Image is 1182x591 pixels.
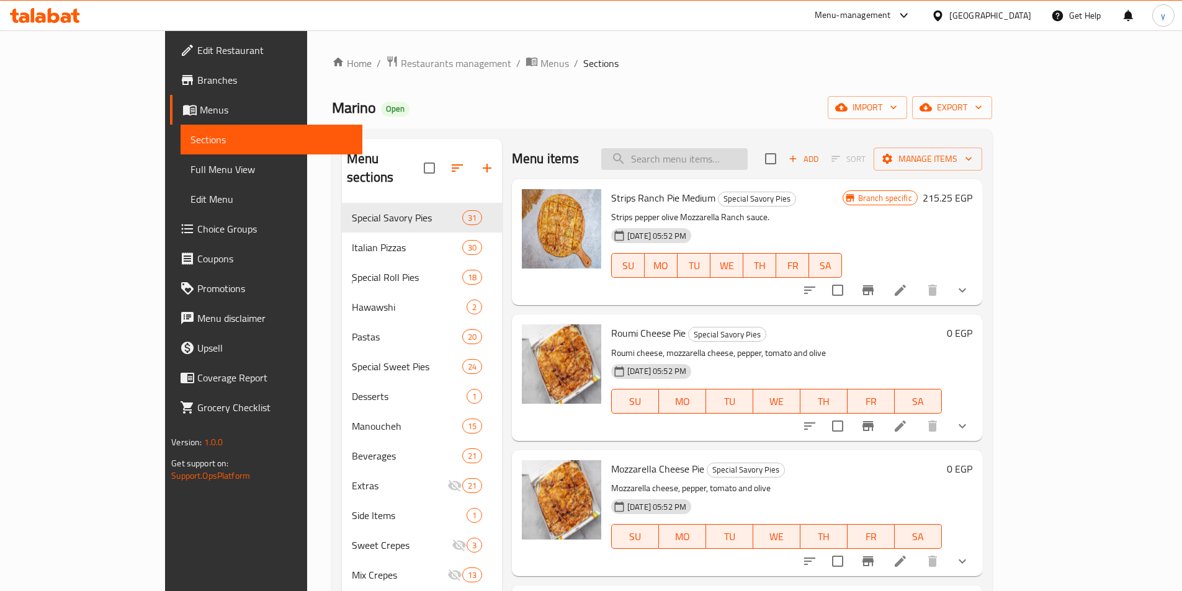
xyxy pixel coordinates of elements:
span: [DATE] 05:52 PM [622,501,691,513]
div: Italian Pizzas30 [342,233,502,262]
span: SA [900,393,937,411]
svg: Show Choices [955,554,970,569]
span: Open [381,104,410,114]
span: TU [683,257,705,275]
span: Manage items [884,151,972,167]
span: Strips Ranch Pie Medium [611,189,715,207]
span: Sections [583,56,619,71]
span: Select to update [825,277,851,303]
span: Select to update [825,548,851,574]
button: MO [659,524,706,549]
span: TH [805,393,843,411]
span: 20 [463,331,481,343]
svg: Inactive section [452,538,467,553]
span: Select section [758,146,784,172]
button: sort-choices [795,275,825,305]
div: Desserts1 [342,381,502,411]
p: Strips pepper olive Mozzarella Ranch sauce. [611,210,843,225]
button: SA [809,253,842,278]
span: Marino [332,94,376,122]
div: Sweet Crepes3 [342,530,502,560]
button: Branch-specific-item [853,411,883,441]
span: TH [748,257,771,275]
svg: Show Choices [955,283,970,298]
button: FR [848,524,895,549]
button: Add [784,149,823,169]
div: items [462,270,482,285]
span: export [922,100,982,115]
span: Grocery Checklist [197,400,352,415]
span: Special Savory Pies [707,463,784,477]
span: 18 [463,272,481,283]
div: items [462,240,482,255]
span: MO [650,257,673,275]
span: Select all sections [416,155,442,181]
span: Mix Crepes [352,567,447,582]
span: Add item [784,149,823,169]
span: [DATE] 05:52 PM [622,365,691,377]
div: Special Savory Pies31 [342,203,502,233]
span: WE [758,393,795,411]
span: Hawawshi [352,300,467,314]
button: Add section [472,153,502,183]
button: export [912,96,992,119]
div: Beverages [352,448,462,463]
span: Branches [197,73,352,87]
div: items [462,419,482,433]
span: Roumi Cheese Pie [611,324,686,342]
button: delete [918,546,947,576]
div: Desserts [352,389,467,404]
span: SU [617,393,654,411]
span: Edit Menu [190,192,352,207]
div: items [462,567,482,582]
a: Edit menu item [893,419,908,433]
span: Pastas [352,329,462,344]
button: Branch-specific-item [853,546,883,576]
span: Extras [352,478,447,493]
div: items [467,508,482,523]
div: items [467,389,482,404]
button: show more [947,411,977,441]
img: Strips Ranch Pie Medium [522,189,601,269]
span: Special Sweet Pies [352,359,462,374]
a: Edit Restaurant [170,35,362,65]
nav: breadcrumb [332,55,992,71]
div: items [462,478,482,493]
button: SU [611,524,659,549]
button: show more [947,546,977,576]
button: SU [611,389,659,414]
button: sort-choices [795,411,825,441]
div: items [462,359,482,374]
span: Version: [171,434,202,450]
span: Edit Restaurant [197,43,352,58]
div: items [467,538,482,553]
button: TU [706,389,753,414]
div: items [462,448,482,463]
span: TU [711,528,748,546]
span: Select to update [825,413,851,439]
div: ٍSpecial Roll Pies18 [342,262,502,292]
svg: Inactive section [447,478,462,493]
div: Pastas20 [342,322,502,352]
button: SU [611,253,645,278]
span: Menu disclaimer [197,311,352,326]
span: WE [715,257,738,275]
div: Beverages21 [342,441,502,471]
a: Full Menu View [181,154,362,184]
svg: Show Choices [955,419,970,433]
span: Menus [200,102,352,117]
span: ٍSpecial Roll Pies [352,270,462,285]
div: Extras21 [342,471,502,500]
button: show more [947,275,977,305]
a: Restaurants management [386,55,511,71]
div: Special Sweet Pies24 [342,352,502,381]
span: SU [617,257,640,275]
button: TU [706,524,753,549]
button: delete [918,275,947,305]
div: Open [381,102,410,117]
